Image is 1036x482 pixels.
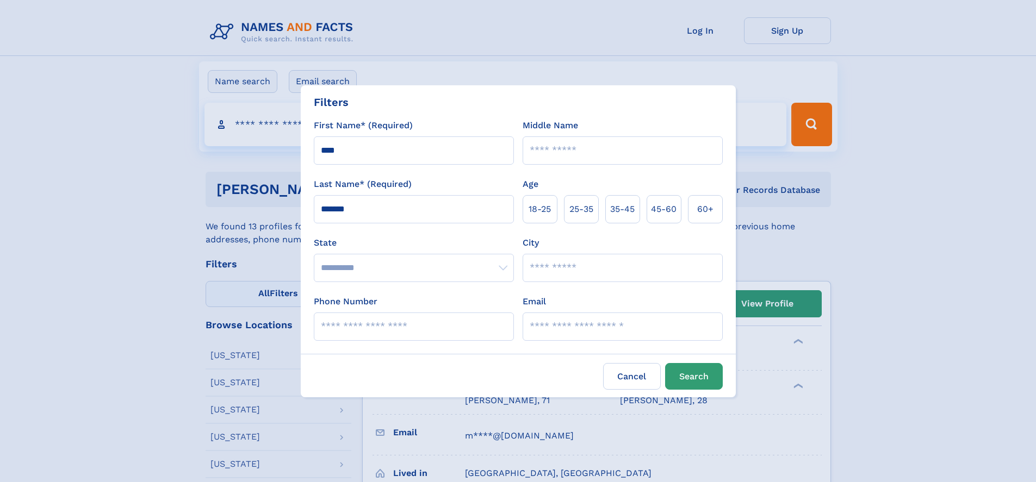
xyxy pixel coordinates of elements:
[610,203,635,216] span: 35‑45
[523,178,538,191] label: Age
[314,119,413,132] label: First Name* (Required)
[314,236,514,249] label: State
[697,203,714,216] span: 60+
[569,203,593,216] span: 25‑35
[523,119,578,132] label: Middle Name
[314,178,412,191] label: Last Name* (Required)
[529,203,551,216] span: 18‑25
[523,236,539,249] label: City
[314,295,377,308] label: Phone Number
[665,363,723,390] button: Search
[523,295,546,308] label: Email
[603,363,661,390] label: Cancel
[314,94,349,110] div: Filters
[651,203,677,216] span: 45‑60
